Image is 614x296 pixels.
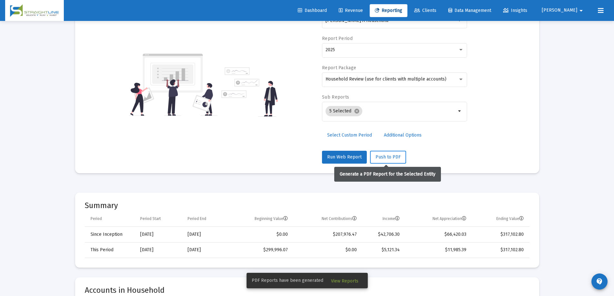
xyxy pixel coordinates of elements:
div: [DATE] [188,247,223,253]
img: reporting [129,53,218,117]
span: View Reports [331,278,358,284]
div: Period End [188,216,206,221]
button: View Reports [326,275,364,286]
div: Net Contributions [322,216,357,221]
a: Dashboard [293,4,332,17]
td: $5,121.34 [361,242,404,258]
span: PDF Reports have been generated [252,277,323,284]
td: $0.00 [292,242,361,258]
td: Column Net Appreciation [404,211,471,227]
span: Clients [414,8,436,13]
td: Column Income [361,211,404,227]
a: Clients [409,4,442,17]
img: Dashboard [10,4,59,17]
td: Column Net Contributions [292,211,361,227]
td: Since Inception [85,227,136,242]
mat-icon: cancel [354,108,360,114]
mat-chip-list: Selection [326,105,456,118]
button: Push to PDF [370,151,406,164]
span: [PERSON_NAME] [542,8,577,13]
a: Insights [498,4,532,17]
td: $0.00 [228,227,292,242]
mat-icon: contact_support [596,278,603,285]
img: reporting-alt [221,67,278,117]
span: Household Review (use for clients with multiple accounts) [326,76,446,82]
a: Revenue [334,4,368,17]
span: Revenue [339,8,363,13]
span: Insights [503,8,527,13]
a: Reporting [370,4,407,17]
div: Income [383,216,400,221]
span: Select Custom Period [327,132,372,138]
span: Run Web Report [327,154,362,160]
td: Column Period [85,211,136,227]
label: Sub Reports [322,94,349,100]
td: This Period [85,242,136,258]
span: Data Management [448,8,491,13]
a: Data Management [443,4,496,17]
td: $299,996.07 [228,242,292,258]
div: Data grid [85,211,530,258]
button: [PERSON_NAME] [534,4,593,17]
div: [DATE] [140,247,179,253]
div: Beginning Value [255,216,288,221]
td: Column Ending Value [471,211,529,227]
mat-chip: 5 Selected [326,106,362,116]
td: $66,420.03 [404,227,471,242]
mat-icon: arrow_drop_down [456,107,464,115]
td: $42,706.30 [361,227,404,242]
div: [DATE] [140,231,179,238]
label: Report Period [322,36,353,41]
td: $11,985.39 [404,242,471,258]
label: Report Package [322,65,356,71]
div: [DATE] [188,231,223,238]
td: Column Period Start [136,211,183,227]
div: Ending Value [496,216,524,221]
td: $207,976.47 [292,227,361,242]
span: Reporting [375,8,402,13]
span: Additional Options [384,132,422,138]
div: Period Start [140,216,161,221]
td: $317,102.80 [471,227,529,242]
span: 2025 [326,47,335,53]
td: Column Beginning Value [228,211,292,227]
mat-icon: arrow_drop_down [577,4,585,17]
td: $317,102.80 [471,242,529,258]
mat-card-title: Summary [85,202,530,209]
td: Column Period End [183,211,228,227]
div: Period [91,216,102,221]
span: Dashboard [298,8,327,13]
div: Net Appreciation [433,216,466,221]
mat-card-title: Accounts in Household [85,287,530,293]
span: Push to PDF [375,154,401,160]
button: Run Web Report [322,151,367,164]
